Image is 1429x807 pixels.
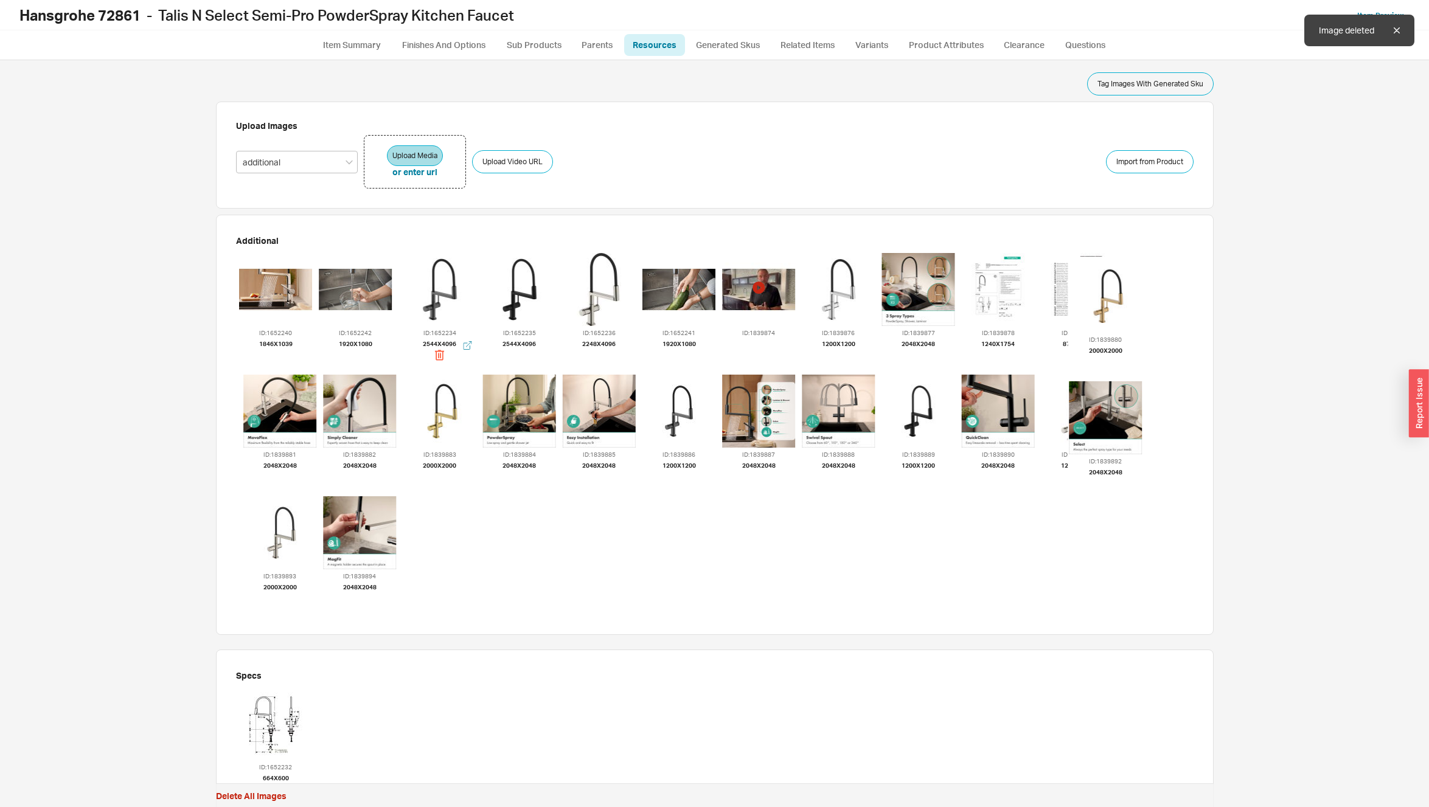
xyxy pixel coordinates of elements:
[687,34,769,56] a: Generated Skus
[881,451,955,457] h6: ID: 1839889
[239,775,313,781] h6: 664 x 600
[642,341,715,347] h6: 1920 x 1080
[722,330,796,336] h6: ID: 1839874
[403,451,476,457] h6: ID: 1839883
[900,34,993,56] a: Product Attributes
[323,462,397,468] h6: 2048 x 2048
[243,451,317,457] h6: ID: 1839881
[722,462,796,468] h6: 2048 x 2048
[562,462,636,468] h6: 2048 x 2048
[624,34,685,56] a: Resources
[802,330,875,336] h6: ID: 1839876
[961,462,1035,468] h6: 2048 x 2048
[846,34,897,56] a: Variants
[323,451,397,457] h6: ID: 1839882
[1056,34,1115,56] a: Questions
[236,670,1194,682] b: Specs
[562,341,636,347] h6: 2248 x 4096
[562,330,636,336] h6: ID: 1652236
[1106,150,1194,173] button: Import from Product
[1097,77,1203,91] span: Tag Images With Generated Sku
[1041,341,1114,347] h6: 874 x 1240
[158,6,514,24] span: Talis N Select Semi-Pro PowderSpray Kitchen Faucet
[319,330,392,336] h6: ID: 1652242
[403,462,476,468] h6: 2000 x 2000
[243,573,317,579] h6: ID: 1839893
[387,145,443,166] button: Upload Media
[236,122,1194,130] h5: Upload Images
[881,330,955,336] h6: ID: 1839877
[1116,154,1183,169] span: Import from Product
[1041,462,1114,468] h6: 1200 x 1200
[802,462,875,468] h6: 2048 x 2048
[346,160,353,165] svg: open menu
[642,462,715,468] h6: 1200 x 1200
[1041,451,1114,457] h6: ID: 1839891
[216,789,287,802] button: Delete All Images
[961,330,1035,336] h6: ID: 1839878
[881,462,955,468] h6: 1200 x 1200
[239,764,313,770] h6: ID: 1652232
[482,462,556,468] h6: 2048 x 2048
[771,34,844,56] a: Related Items
[573,34,622,56] a: Parents
[243,584,317,590] h6: 2000 x 2000
[642,330,715,336] h6: ID: 1652241
[1304,15,1414,46] div: Image deleted
[315,34,389,56] a: Item Summary
[642,451,715,457] h6: ID: 1839886
[323,584,397,590] h6: 2048 x 2048
[403,330,476,336] h6: ID: 1652234
[722,451,796,457] h6: ID: 1839887
[392,34,496,56] a: Finishes And Options
[1069,336,1142,342] h6: ID: 1839880
[472,150,553,173] button: Upload Video URL
[323,573,397,579] h6: ID: 1839894
[236,151,358,173] input: Select Image Type
[319,341,392,347] h6: 1920 x 1080
[392,166,437,178] button: or enter url
[961,451,1035,457] h6: ID: 1839890
[147,6,152,24] span: -
[1069,457,1142,463] h6: ID: 1839892
[1087,72,1214,95] button: Tag Images With Generated Sku
[498,34,571,56] a: Sub Products
[239,330,313,336] h6: ID: 1652240
[802,451,875,457] h6: ID: 1839888
[482,330,556,336] h6: ID: 1652235
[1069,468,1142,474] h6: 2048 x 2048
[403,341,476,347] h6: 2544 x 4096
[236,235,1194,247] b: Additional
[562,451,636,457] h6: ID: 1839885
[961,341,1035,347] h6: 1240 x 1754
[392,148,437,163] span: Upload Media
[482,341,556,347] h6: 2544 x 4096
[1357,11,1403,20] a: Item Preview
[1069,347,1142,353] h6: 2000 x 2000
[995,34,1054,56] a: Clearance
[482,451,556,457] h6: ID: 1839884
[802,341,875,347] h6: 1200 x 1200
[239,341,313,347] h6: 1846 x 1039
[881,341,955,347] h6: 2048 x 2048
[1041,330,1114,336] h6: ID: 1839879
[243,462,317,468] h6: 2048 x 2048
[482,154,543,169] span: Upload Video URL
[19,6,141,24] b: Hansgrohe 72861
